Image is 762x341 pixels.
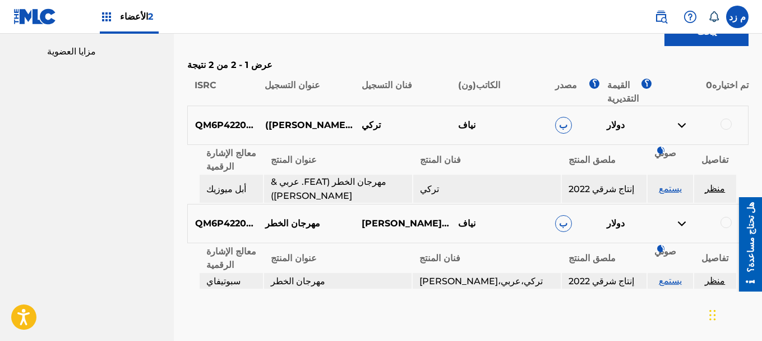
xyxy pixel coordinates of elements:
a: البحث العام [650,6,672,28]
font: QM6P42200911 [195,120,265,130]
font: دولار [607,218,625,229]
font: صوتي [654,148,676,158]
font: 2 [148,11,153,22]
font: ملصق المنتج [569,253,616,263]
font: أبل ميوزيك [206,184,246,194]
font: مهرجان الخطر [271,276,325,287]
font: ؟ [592,78,597,89]
font: تركي [420,184,439,194]
img: contract [675,217,689,230]
font: تفاصيل [701,154,728,165]
div: سحب [709,298,716,332]
div: يساعد [679,6,701,28]
font: منظر [705,183,725,194]
font: QM6P42200911 [195,218,265,229]
font: تم اختياره [712,80,749,90]
font: يستمع [659,275,682,286]
font: عنوان المنتج [271,253,317,263]
font: تركي،عربي،[PERSON_NAME] [419,276,543,287]
img: يساعد [684,10,697,24]
img: أصحاب الحقوق الكبار [100,10,113,24]
font: تفاصيل [701,253,728,263]
font: منظر [705,275,725,286]
font: إنتاج شرقي 2022 [569,184,634,194]
font: عنوان المنتج [271,154,317,165]
img: يبحث [654,10,668,24]
img: شعار MLC [13,8,57,25]
font: ISRC [195,80,216,90]
a: منظر [705,277,725,285]
font: الأعضاء [120,11,148,22]
font: تركي،عربي،[PERSON_NAME] [362,218,487,229]
font: ب [559,120,567,130]
div: إشعارات [708,11,719,22]
iframe: مركز الموارد [731,197,762,292]
font: تركي [362,120,381,130]
font: ؟ [661,243,666,253]
iframe: أداة الدردشة [706,287,762,341]
font: مهرجان الخطر (FEAT. عربي & [PERSON_NAME]) [265,120,471,130]
a: يستمع [659,277,682,285]
font: عرض 1 - 2 من 2 نتيجة [187,60,273,70]
font: ؟ [644,78,649,89]
a: مزايا العضوية [47,45,160,58]
div: قائمة المستخدم [726,6,749,28]
font: يستمع [659,183,682,194]
font: نياف [458,120,475,130]
font: مهرجان الخطر (FEAT. عربي & [PERSON_NAME]) [271,176,386,201]
font: ملصق المنتج [569,154,616,165]
font: معالج الإشارة الرقمية [206,148,256,172]
font: مزايا العضوية [47,46,96,57]
font: ؟ [661,144,666,155]
font: دولار [607,120,625,130]
font: فنان المنتج [419,253,460,263]
font: فنان المنتج [420,154,461,165]
font: القيمة التقديرية [607,80,639,104]
a: يستمع [659,185,682,193]
font: الكاتب(ون) [458,80,500,90]
a: منظر [705,185,725,193]
font: إنتاج شرقي 2022 [569,276,634,287]
font: عنوان التسجيل [265,80,320,90]
font: ب [559,218,567,229]
img: contract [675,119,689,132]
font: معالج الإشارة الرقمية [206,246,256,271]
font: مهرجان الخطر [265,218,320,229]
font: سبوتيفاي [206,276,241,287]
font: مصدر [555,80,577,90]
font: صوتي [654,246,676,257]
font: فنان التسجيل [362,80,412,90]
font: هل تحتاج مساعدة؟ [15,5,25,75]
font: نياف [458,218,475,229]
font: 0 [706,80,712,90]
